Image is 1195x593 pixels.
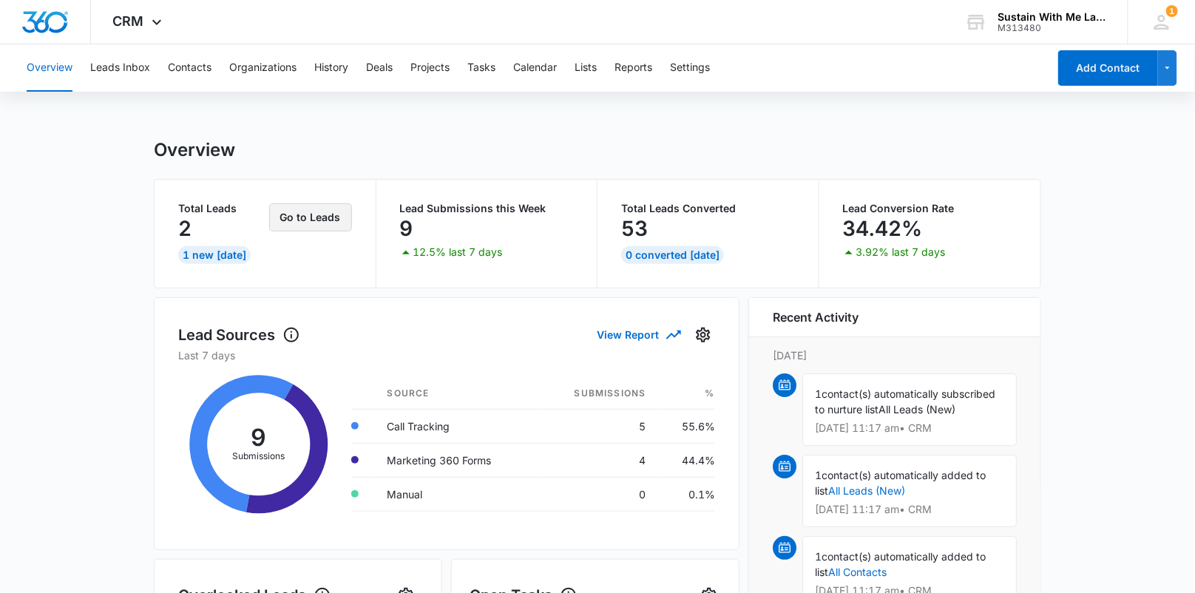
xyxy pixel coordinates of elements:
span: contact(s) automatically added to list [815,550,986,578]
span: 1 [815,387,822,400]
th: Submissions [537,378,657,410]
th: Source [376,378,538,410]
td: 4 [537,443,657,477]
button: Add Contact [1058,50,1158,86]
button: Projects [410,44,450,92]
td: Call Tracking [376,409,538,443]
span: contact(s) automatically subscribed to nurture list [815,387,995,416]
p: [DATE] 11:17 am • CRM [815,504,1004,515]
p: Last 7 days [178,348,715,363]
div: account id [998,23,1106,33]
p: 53 [621,217,648,240]
td: Marketing 360 Forms [376,443,538,477]
p: Total Leads Converted [621,203,795,214]
a: All Leads (New) [828,484,905,497]
td: 0 [537,477,657,511]
button: Calendar [513,44,557,92]
h1: Lead Sources [178,324,300,346]
td: 0.1% [658,477,715,511]
button: Settings [691,323,715,347]
button: Leads Inbox [90,44,150,92]
p: 2 [178,217,192,240]
p: 9 [400,217,413,240]
button: Go to Leads [269,203,352,231]
p: 3.92% last 7 days [856,247,946,257]
button: Reports [615,44,652,92]
p: Lead Submissions this Week [400,203,574,214]
span: 1 [815,550,822,563]
p: 34.42% [843,217,923,240]
div: notifications count [1166,5,1178,17]
p: [DATE] 11:17 am • CRM [815,423,1004,433]
button: History [314,44,348,92]
span: 1 [815,469,822,481]
td: Manual [376,477,538,511]
button: Deals [366,44,393,92]
span: All Leads (New) [879,403,955,416]
p: Total Leads [178,203,266,214]
h1: Overview [154,139,235,161]
div: 1 New [DATE] [178,246,251,264]
p: [DATE] [773,348,1017,363]
button: Tasks [467,44,495,92]
th: % [658,378,715,410]
div: 0 Converted [DATE] [621,246,724,264]
p: 12.5% last 7 days [413,247,503,257]
button: View Report [597,322,680,348]
td: 44.4% [658,443,715,477]
button: Contacts [168,44,211,92]
span: 1 [1166,5,1178,17]
p: Lead Conversion Rate [843,203,1018,214]
h6: Recent Activity [773,308,859,326]
a: All Contacts [828,566,887,578]
td: 55.6% [658,409,715,443]
button: Lists [575,44,597,92]
span: contact(s) automatically added to list [815,469,986,497]
td: 5 [537,409,657,443]
button: Settings [670,44,710,92]
button: Overview [27,44,72,92]
span: CRM [113,13,144,29]
a: Go to Leads [269,211,352,223]
div: account name [998,11,1106,23]
button: Organizations [229,44,297,92]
